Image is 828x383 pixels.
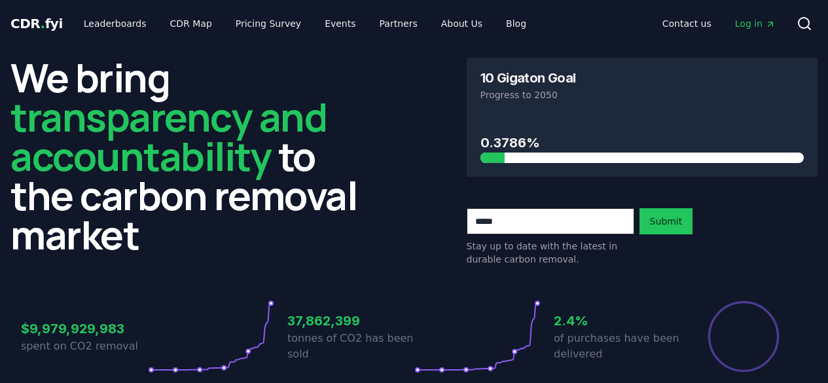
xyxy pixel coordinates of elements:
[41,16,45,31] span: .
[73,12,157,35] a: Leaderboards
[10,58,362,254] h2: We bring to the carbon removal market
[431,12,493,35] a: About Us
[73,12,537,35] nav: Main
[314,12,366,35] a: Events
[554,311,681,331] h3: 2.4%
[467,240,634,266] p: Stay up to date with the latest in durable carbon removal.
[639,208,693,234] button: Submit
[10,16,63,31] span: CDR fyi
[554,331,681,362] p: of purchases have been delivered
[725,12,786,35] a: Log in
[369,12,428,35] a: Partners
[495,12,537,35] a: Blog
[652,12,722,35] a: Contact us
[225,12,312,35] a: Pricing Survey
[735,17,776,30] span: Log in
[287,311,414,331] h3: 37,862,399
[10,90,327,183] span: transparency and accountability
[10,14,63,33] a: CDR.fyi
[652,12,786,35] nav: Main
[480,71,576,84] h3: 10 Gigaton Goal
[21,338,148,354] p: spent on CO2 removal
[480,133,804,153] h3: 0.3786%
[707,300,780,373] div: Percentage of sales delivered
[160,12,223,35] a: CDR Map
[21,319,148,338] h3: $9,979,929,983
[480,88,804,101] p: Progress to 2050
[287,331,414,362] p: tonnes of CO2 has been sold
